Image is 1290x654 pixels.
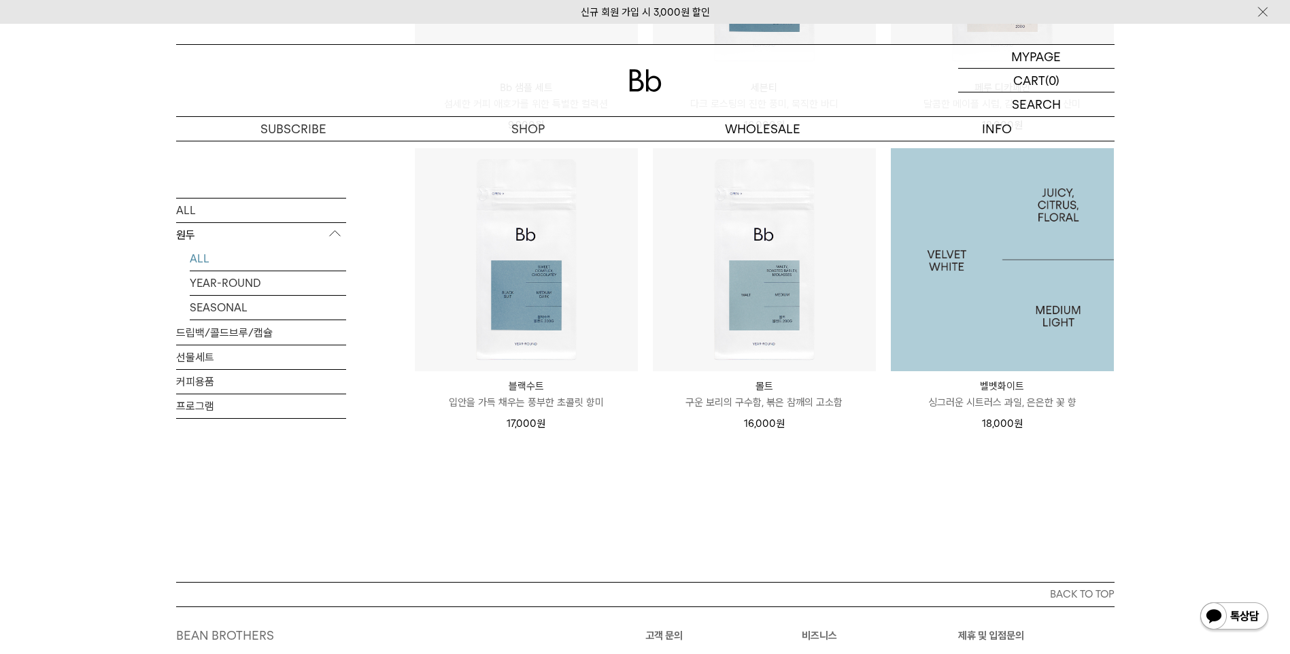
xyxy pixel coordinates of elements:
[190,271,346,294] a: YEAR-ROUND
[507,417,545,430] span: 17,000
[1013,69,1045,92] p: CART
[176,628,274,642] a: BEAN BROTHERS
[176,582,1115,606] button: BACK TO TOP
[1045,69,1059,92] p: (0)
[415,378,638,411] a: 블랙수트 입안을 가득 채우는 풍부한 초콜릿 향미
[176,198,346,222] a: ALL
[891,378,1114,394] p: 벨벳화이트
[415,378,638,394] p: 블랙수트
[776,417,785,430] span: 원
[891,378,1114,411] a: 벨벳화이트 싱그러운 시트러스 과일, 은은한 꽃 향
[176,222,346,247] p: 원두
[537,417,545,430] span: 원
[982,417,1023,430] span: 18,000
[411,117,645,141] a: SHOP
[581,6,710,18] a: 신규 회원 가입 시 3,000원 할인
[880,117,1115,141] p: INFO
[1011,45,1061,68] p: MYPAGE
[891,148,1114,371] a: 벨벳화이트
[190,246,346,270] a: ALL
[958,627,1115,644] p: 제휴 및 입점문의
[645,627,802,644] p: 고객 문의
[176,320,346,344] a: 드립백/콜드브루/캡슐
[1012,92,1061,116] p: SEARCH
[176,117,411,141] a: SUBSCRIBE
[1199,601,1270,634] img: 카카오톡 채널 1:1 채팅 버튼
[190,295,346,319] a: SEASONAL
[653,148,876,371] img: 몰트
[629,69,662,92] img: 로고
[176,394,346,417] a: 프로그램
[958,69,1115,92] a: CART (0)
[653,378,876,411] a: 몰트 구운 보리의 구수함, 볶은 참깨의 고소함
[744,417,785,430] span: 16,000
[958,45,1115,69] a: MYPAGE
[802,627,958,644] p: 비즈니스
[653,378,876,394] p: 몰트
[1014,417,1023,430] span: 원
[415,148,638,371] img: 블랙수트
[415,394,638,411] p: 입안을 가득 채우는 풍부한 초콜릿 향미
[176,369,346,393] a: 커피용품
[645,117,880,141] p: WHOLESALE
[891,148,1114,371] img: 1000000025_add2_054.jpg
[176,345,346,368] a: 선물세트
[891,394,1114,411] p: 싱그러운 시트러스 과일, 은은한 꽃 향
[653,394,876,411] p: 구운 보리의 구수함, 볶은 참깨의 고소함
